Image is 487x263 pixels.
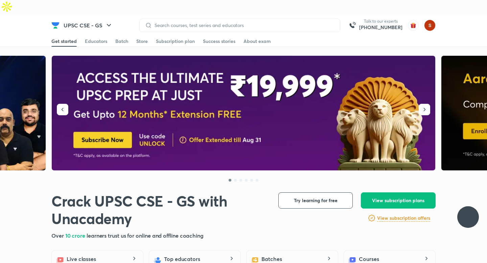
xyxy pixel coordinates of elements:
[60,19,117,32] button: UPSC CSE - GS
[424,20,436,31] img: shagun ravish
[377,215,430,222] h6: View subscription offers
[261,255,282,263] h5: Batches
[67,255,96,263] h5: Live classes
[464,213,472,221] img: ttu
[359,255,379,263] h5: Courses
[164,255,200,263] h5: Top educators
[278,192,353,209] button: Try learning for free
[377,214,430,222] a: View subscription offers
[156,36,195,47] a: Subscription plan
[51,21,60,29] img: Company Logo
[65,232,87,239] span: 10 crore
[361,192,436,209] button: View subscription plans
[85,36,107,47] a: Educators
[156,38,195,45] div: Subscription plan
[408,20,419,31] img: avatar
[136,38,148,45] div: Store
[115,36,128,47] a: Batch
[51,38,77,45] div: Get started
[243,38,271,45] div: About exam
[85,38,107,45] div: Educators
[51,232,65,239] span: Over
[87,232,204,239] span: learners trust us for online and offline coaching
[51,36,77,47] a: Get started
[243,36,271,47] a: About exam
[152,23,334,28] input: Search courses, test series and educators
[51,192,268,228] h1: Crack UPSC CSE - GS with Unacademy
[346,19,359,32] img: call-us
[294,197,338,204] span: Try learning for free
[372,197,424,204] span: View subscription plans
[203,36,235,47] a: Success stories
[115,38,128,45] div: Batch
[359,19,402,24] p: Talk to our experts
[359,24,402,31] a: [PHONE_NUMBER]
[136,36,148,47] a: Store
[203,38,235,45] div: Success stories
